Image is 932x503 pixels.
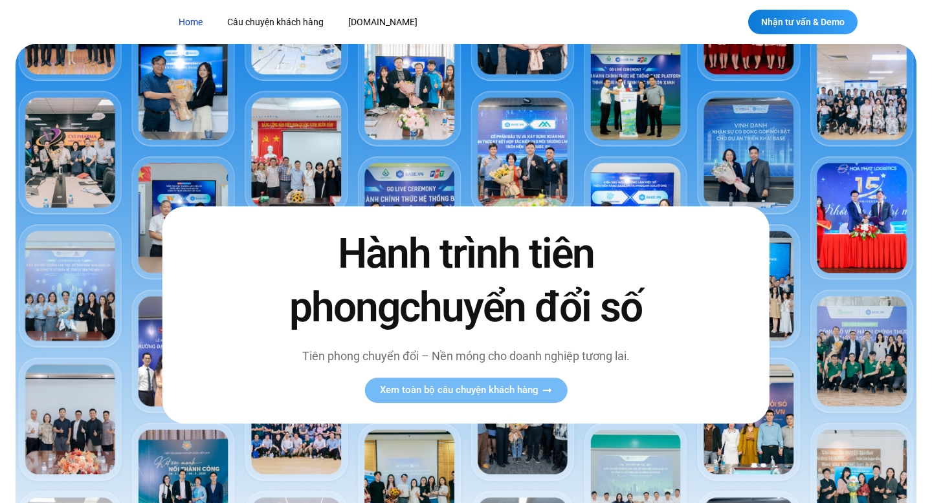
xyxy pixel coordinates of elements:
[748,10,858,34] a: Nhận tư vấn & Demo
[217,10,333,34] a: Câu chuyện khách hàng
[761,17,845,27] span: Nhận tư vấn & Demo
[262,347,670,365] p: Tiên phong chuyển đổi – Nền móng cho doanh nghiệp tương lai.
[364,378,567,403] a: Xem toàn bộ câu chuyện khách hàng
[169,10,212,34] a: Home
[262,227,670,334] h2: Hành trình tiên phong
[169,10,665,34] nav: Menu
[380,385,538,395] span: Xem toàn bộ câu chuyện khách hàng
[338,10,427,34] a: [DOMAIN_NAME]
[399,283,642,332] span: chuyển đổi số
